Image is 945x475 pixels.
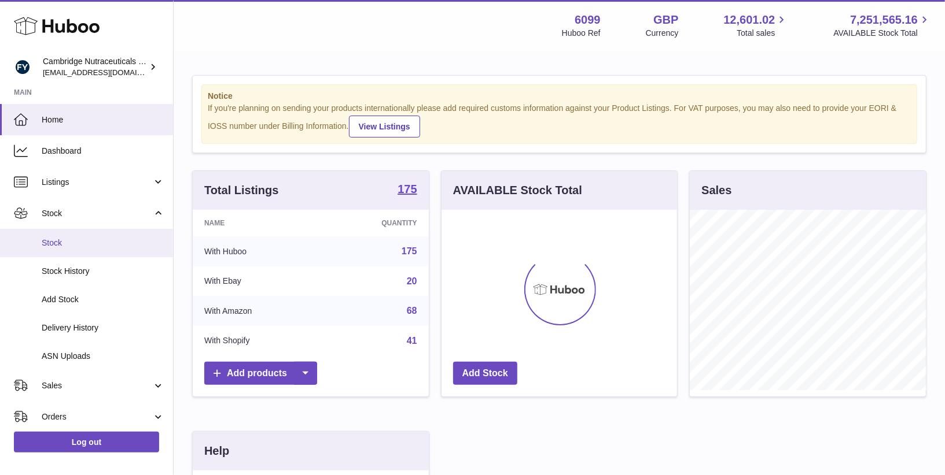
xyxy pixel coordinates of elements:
th: Name [193,210,322,236]
div: Currency [646,28,679,39]
td: With Ebay [193,266,322,296]
a: 7,251,565.16 AVAILABLE Stock Total [833,12,931,39]
span: Home [42,114,164,125]
a: 20 [407,276,417,286]
span: 12,601.02 [723,12,775,28]
span: Dashboard [42,146,164,157]
div: Huboo Ref [562,28,601,39]
span: [EMAIL_ADDRESS][DOMAIN_NAME] [43,68,170,77]
strong: GBP [653,12,678,28]
a: Log out [14,432,159,452]
a: Add Stock [453,362,517,385]
th: Quantity [322,210,429,236]
span: Sales [42,380,152,391]
img: huboo@camnutra.com [14,58,31,76]
a: 68 [407,306,417,316]
a: View Listings [349,116,420,138]
span: Stock History [42,266,164,277]
span: Listings [42,177,152,188]
span: ASN Uploads [42,351,164,362]
td: With Shopify [193,326,322,356]
strong: Notice [208,91,911,102]
span: Delivery History [42,322,164,333]
td: With Huboo [193,236,322,266]
a: 175 [402,246,417,256]
span: AVAILABLE Stock Total [833,28,931,39]
a: Add products [204,362,317,385]
div: Cambridge Nutraceuticals Ltd [43,56,147,78]
h3: Total Listings [204,183,279,198]
div: If you're planning on sending your products internationally please add required customs informati... [208,103,911,138]
span: Total sales [737,28,788,39]
strong: 175 [398,183,417,195]
a: 175 [398,183,417,197]
h3: Help [204,443,229,459]
a: 12,601.02 Total sales [723,12,788,39]
span: 7,251,565.16 [850,12,918,28]
td: With Amazon [193,296,322,326]
span: Add Stock [42,294,164,305]
h3: Sales [701,183,731,198]
span: Stock [42,237,164,248]
a: 41 [407,336,417,346]
span: Orders [42,411,152,422]
strong: 6099 [575,12,601,28]
h3: AVAILABLE Stock Total [453,183,582,198]
span: Stock [42,208,152,219]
